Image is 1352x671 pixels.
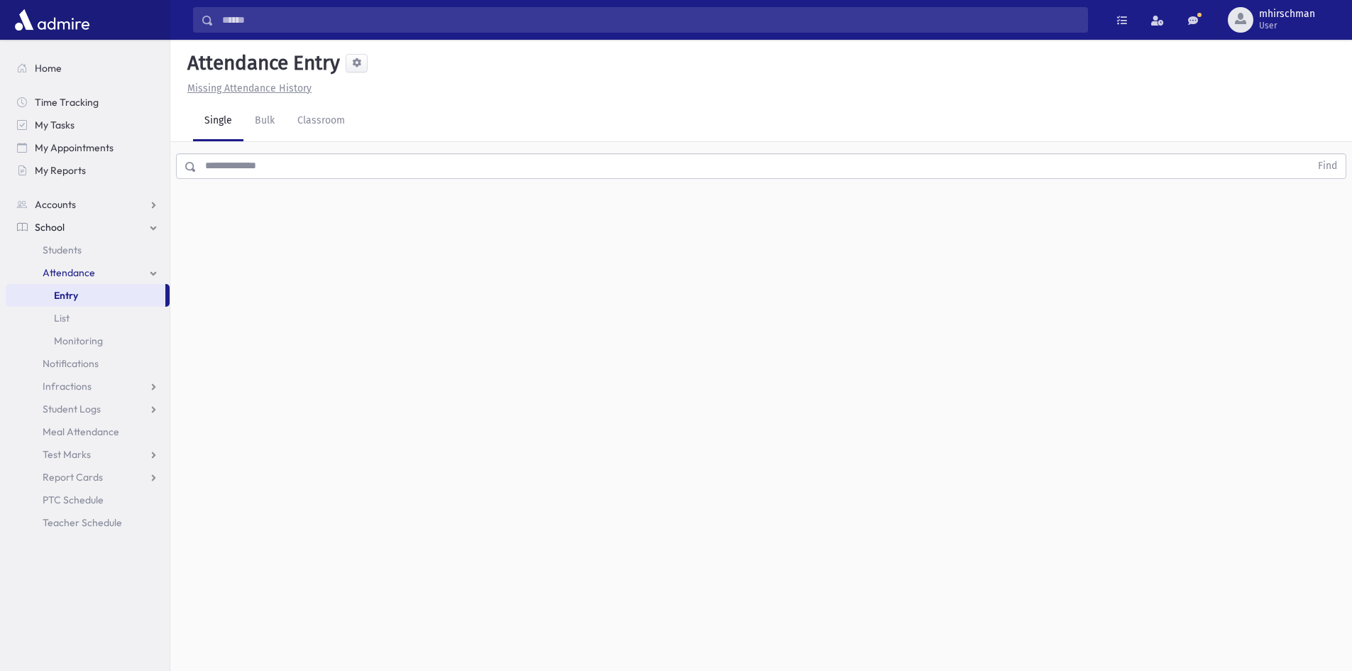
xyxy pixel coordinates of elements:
span: Notifications [43,357,99,370]
a: Meal Attendance [6,420,170,443]
a: List [6,307,170,329]
a: Entry [6,284,165,307]
button: Find [1309,154,1346,178]
a: Notifications [6,352,170,375]
span: mhirschman [1259,9,1315,20]
input: Search [214,7,1087,33]
span: List [54,312,70,324]
img: AdmirePro [11,6,93,34]
a: Time Tracking [6,91,170,114]
a: Missing Attendance History [182,82,312,94]
a: Test Marks [6,443,170,466]
span: PTC Schedule [43,493,104,506]
span: Attendance [43,266,95,279]
a: Classroom [286,102,356,141]
span: Test Marks [43,448,91,461]
span: Monitoring [54,334,103,347]
span: Report Cards [43,471,103,484]
a: My Tasks [6,114,170,136]
u: Missing Attendance History [187,82,312,94]
a: Report Cards [6,466,170,489]
a: Accounts [6,193,170,216]
span: Students [43,244,82,256]
a: Students [6,239,170,261]
span: Teacher Schedule [43,516,122,529]
a: Home [6,57,170,80]
span: School [35,221,65,234]
a: Attendance [6,261,170,284]
a: Single [193,102,243,141]
span: My Tasks [35,119,75,131]
h5: Attendance Entry [182,51,340,75]
span: Meal Attendance [43,425,119,438]
span: Accounts [35,198,76,211]
span: User [1259,20,1315,31]
span: My Reports [35,164,86,177]
span: Entry [54,289,78,302]
a: PTC Schedule [6,489,170,511]
a: School [6,216,170,239]
a: My Appointments [6,136,170,159]
a: Bulk [243,102,286,141]
a: My Reports [6,159,170,182]
span: Home [35,62,62,75]
span: My Appointments [35,141,114,154]
span: Time Tracking [35,96,99,109]
a: Teacher Schedule [6,511,170,534]
a: Student Logs [6,398,170,420]
a: Infractions [6,375,170,398]
span: Student Logs [43,403,101,415]
a: Monitoring [6,329,170,352]
span: Infractions [43,380,92,393]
